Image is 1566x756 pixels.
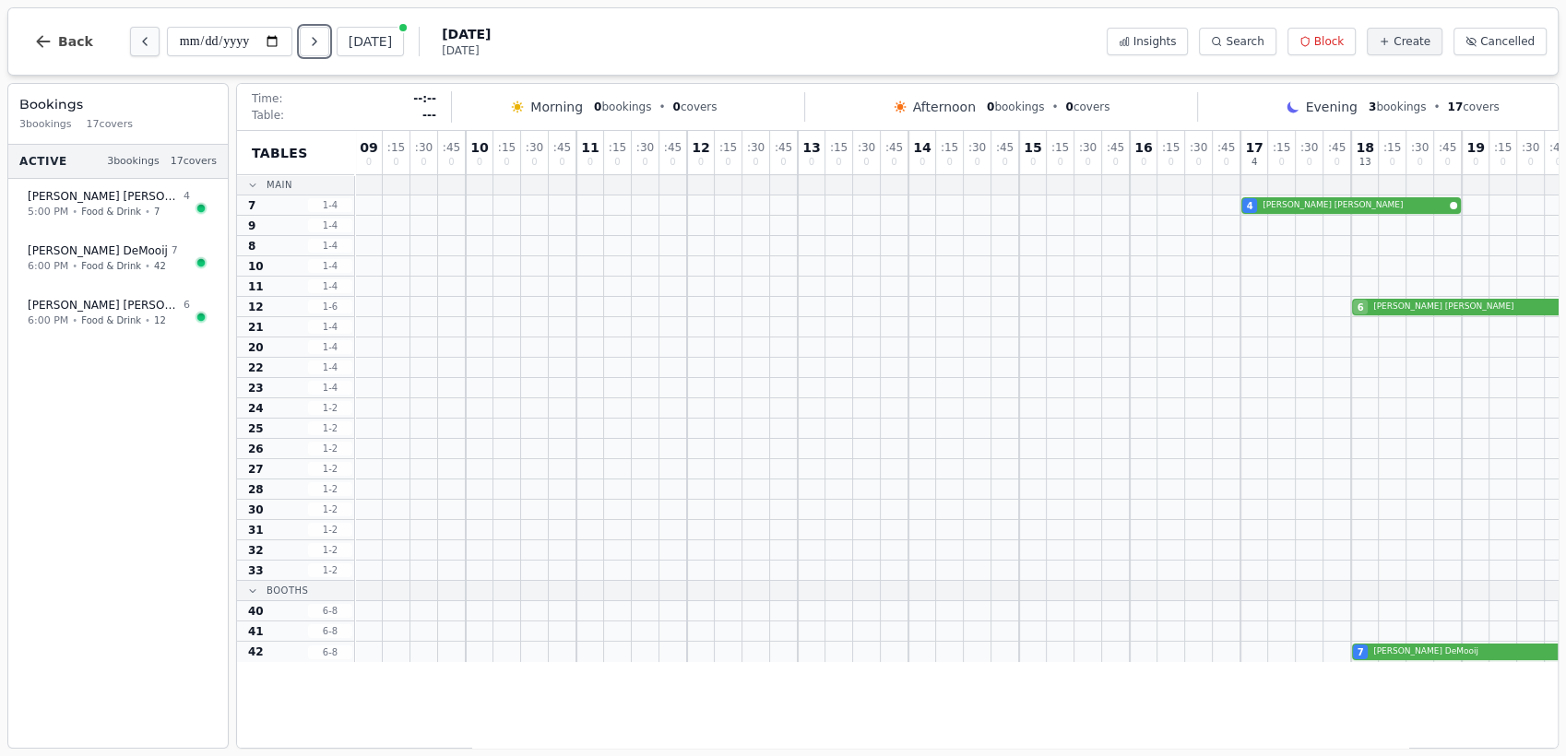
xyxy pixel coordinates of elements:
button: Cancelled [1453,28,1547,55]
span: 40 [248,604,264,619]
span: 1 - 4 [308,239,352,253]
span: 1 - 4 [308,320,352,334]
span: 14 [913,141,931,154]
span: 0 [477,158,482,167]
span: : 45 [996,142,1014,153]
span: 0 [614,158,620,167]
span: bookings [594,100,651,114]
span: 0 [672,100,680,113]
span: : 15 [1494,142,1512,153]
span: 11 [248,279,264,294]
span: 7 [172,243,178,259]
span: 1 - 2 [308,543,352,557]
span: 1 - 2 [308,482,352,496]
span: 1 - 2 [308,563,352,577]
span: : 15 [609,142,626,153]
button: Back [19,19,108,64]
span: : 30 [1411,142,1429,153]
span: 42 [248,644,264,659]
span: 24 [248,401,264,416]
span: : 45 [775,142,792,153]
span: : 45 [443,142,460,153]
button: [PERSON_NAME] DeMooij76:00 PM•Food & Drink•42 [16,233,220,284]
span: [PERSON_NAME] [PERSON_NAME] [28,298,180,313]
span: 0 [1278,158,1284,167]
span: : 45 [1217,142,1235,153]
span: 6 [1358,301,1364,314]
span: 0 [670,158,675,167]
span: 12 [154,313,166,327]
span: : 30 [636,142,654,153]
span: 17 [1447,100,1463,113]
span: 3 bookings [19,117,72,133]
span: 42 [154,259,166,273]
span: : 30 [415,142,433,153]
span: 0 [863,158,869,167]
span: • [145,259,150,273]
span: 1 - 4 [308,381,352,395]
span: 28 [248,482,264,497]
span: Time: [252,91,282,106]
span: : 15 [941,142,958,153]
span: 1 - 4 [308,279,352,293]
span: 26 [248,442,264,456]
span: 0 [1168,158,1173,167]
span: 0 [1057,158,1062,167]
span: : 30 [968,142,986,153]
span: bookings [987,100,1044,114]
span: 0 [1555,158,1560,167]
span: 41 [248,624,264,639]
span: 0 [531,158,537,167]
span: : 30 [747,142,765,153]
span: : 15 [498,142,516,153]
span: : 45 [885,142,903,153]
span: 0 [1444,158,1450,167]
span: 13 [1359,158,1371,167]
span: : 45 [553,142,571,153]
span: 15 [1024,141,1041,154]
button: Block [1287,28,1356,55]
span: : 15 [1383,142,1401,153]
span: 9 [248,219,255,233]
span: 0 [1306,158,1311,167]
span: 09 [360,141,377,154]
span: : 30 [1300,142,1318,153]
span: Create [1394,34,1430,49]
button: Previous day [130,27,160,56]
span: 0 [1002,158,1007,167]
span: 6 [184,298,190,313]
span: 0 [1195,158,1201,167]
span: 0 [393,158,398,167]
span: 6 - 8 [308,604,352,618]
span: 12 [692,141,709,154]
span: 6 - 8 [308,624,352,638]
span: 19 [1466,141,1484,154]
span: • [1433,100,1440,114]
span: Active [19,154,67,169]
span: 0 [946,158,952,167]
button: [PERSON_NAME] [PERSON_NAME]66:00 PM•Food & Drink•12 [16,288,220,338]
span: • [145,205,150,219]
span: 0 [1030,158,1036,167]
span: [PERSON_NAME] [PERSON_NAME] [28,189,180,204]
span: 4 [1252,158,1257,167]
span: Search [1226,34,1263,49]
span: 3 [1369,100,1376,113]
span: 0 [642,158,647,167]
span: : 30 [1522,142,1539,153]
span: : 15 [1162,142,1180,153]
span: [PERSON_NAME] [PERSON_NAME] [1263,199,1446,212]
span: Cancelled [1480,34,1535,49]
span: 30 [248,502,264,517]
span: Evening [1306,98,1358,116]
span: : 30 [526,142,543,153]
span: 0 [919,158,925,167]
span: Morning [530,98,583,116]
span: 7 [248,198,255,213]
span: Main [267,178,292,192]
span: [PERSON_NAME] [PERSON_NAME] [1373,301,1557,313]
span: 0 [753,158,758,167]
span: 1 - 2 [308,502,352,516]
span: 0 [974,158,979,167]
span: 4 [184,189,190,205]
